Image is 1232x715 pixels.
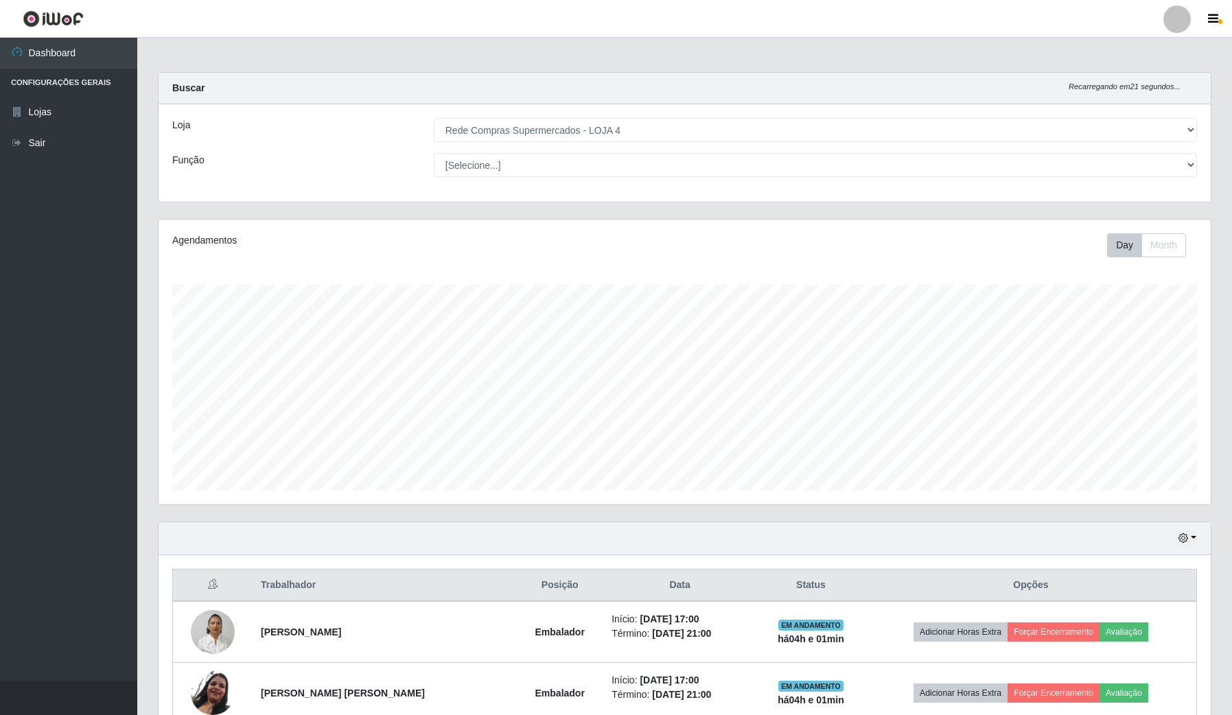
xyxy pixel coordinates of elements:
time: [DATE] 17:00 [640,675,699,685]
label: Loja [172,118,190,132]
div: Toolbar with button groups [1107,233,1197,257]
button: Forçar Encerramento [1008,622,1100,642]
time: [DATE] 21:00 [652,628,711,639]
button: Adicionar Horas Extra [914,683,1008,703]
span: EM ANDAMENTO [778,681,844,692]
button: Month [1141,233,1186,257]
strong: [PERSON_NAME] [261,626,341,637]
strong: há 04 h e 01 min [778,633,844,644]
button: Avaliação [1100,683,1148,703]
img: CoreUI Logo [23,10,84,27]
span: EM ANDAMENTO [778,620,844,631]
th: Data [603,570,756,602]
strong: há 04 h e 01 min [778,694,844,705]
strong: [PERSON_NAME] [PERSON_NAME] [261,688,425,699]
li: Início: [612,612,748,626]
button: Forçar Encerramento [1008,683,1100,703]
th: Posição [516,570,603,602]
i: Recarregando em 21 segundos... [1069,82,1181,91]
label: Função [172,153,205,167]
div: Agendamentos [172,233,588,248]
time: [DATE] 17:00 [640,613,699,624]
th: Trabalhador [253,570,516,602]
th: Status [756,570,865,602]
time: [DATE] 21:00 [652,689,711,700]
th: Opções [865,570,1197,602]
li: Término: [612,688,748,702]
strong: Buscar [172,82,205,93]
div: First group [1107,233,1186,257]
button: Avaliação [1100,622,1148,642]
li: Término: [612,626,748,641]
button: Adicionar Horas Extra [914,622,1008,642]
strong: Embalador [535,688,585,699]
li: Início: [612,673,748,688]
button: Day [1107,233,1142,257]
strong: Embalador [535,626,585,637]
img: 1675303307649.jpeg [191,602,235,661]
